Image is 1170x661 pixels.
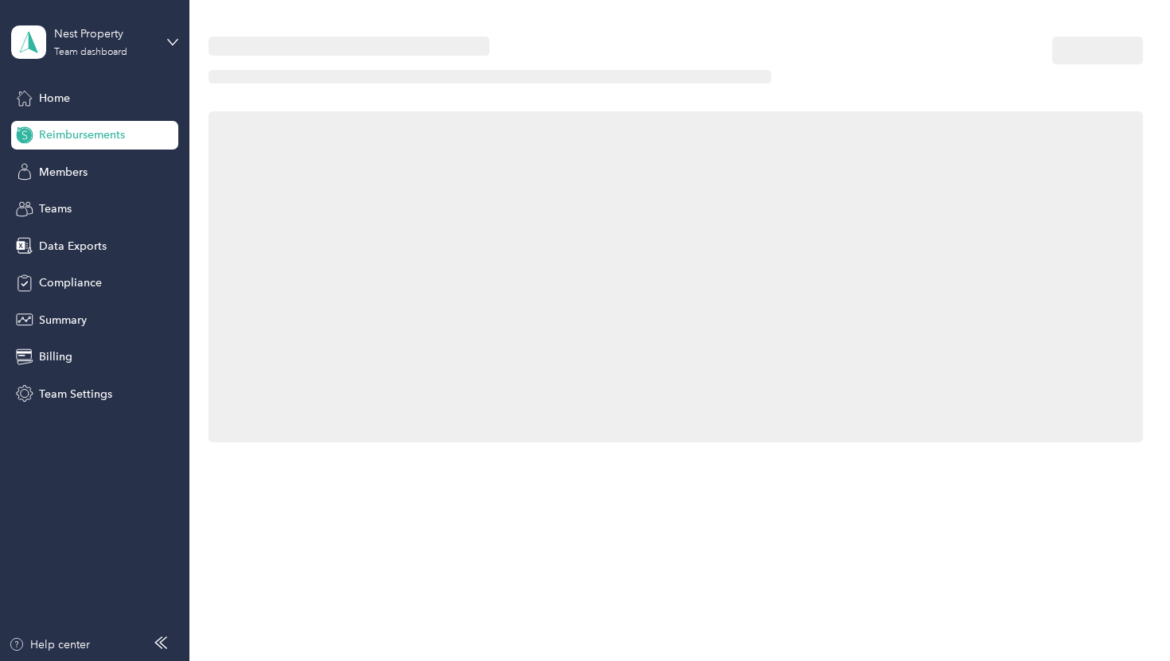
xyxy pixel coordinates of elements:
div: Team dashboard [54,48,127,57]
span: Teams [39,200,72,217]
span: Data Exports [39,238,107,255]
div: Nest Property [54,25,154,42]
iframe: Everlance-gr Chat Button Frame [1081,572,1170,661]
span: Team Settings [39,386,112,402]
span: Members [39,164,88,181]
button: Help center [9,636,90,653]
span: Home [39,90,70,107]
span: Billing [39,348,72,365]
span: Compliance [39,274,102,291]
span: Reimbursements [39,126,125,143]
span: Summary [39,312,87,329]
